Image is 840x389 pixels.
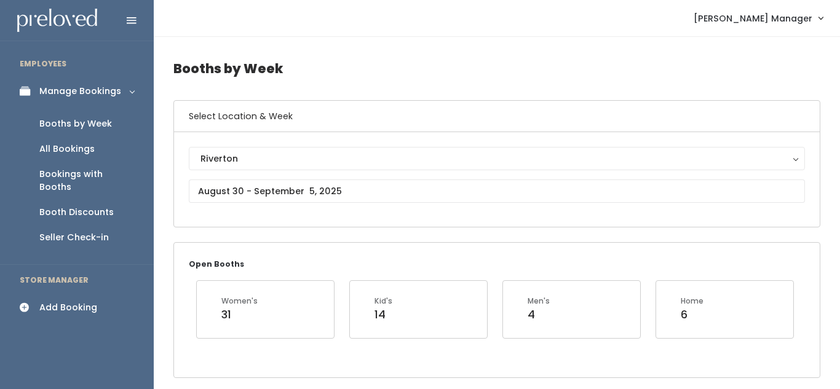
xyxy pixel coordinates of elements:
[39,143,95,155] div: All Bookings
[39,301,97,314] div: Add Booking
[174,101,820,132] h6: Select Location & Week
[39,117,112,130] div: Booths by Week
[528,296,550,307] div: Men's
[528,307,550,323] div: 4
[17,9,97,33] img: preloved logo
[200,152,793,165] div: Riverton
[39,231,109,244] div: Seller Check-in
[221,296,258,307] div: Women's
[221,307,258,323] div: 31
[694,12,812,25] span: [PERSON_NAME] Manager
[681,296,703,307] div: Home
[189,179,805,203] input: August 30 - September 5, 2025
[39,85,121,98] div: Manage Bookings
[374,296,392,307] div: Kid's
[374,307,392,323] div: 14
[681,5,835,31] a: [PERSON_NAME] Manager
[39,206,114,219] div: Booth Discounts
[39,168,134,194] div: Bookings with Booths
[189,147,805,170] button: Riverton
[189,259,244,269] small: Open Booths
[681,307,703,323] div: 6
[173,52,820,85] h4: Booths by Week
